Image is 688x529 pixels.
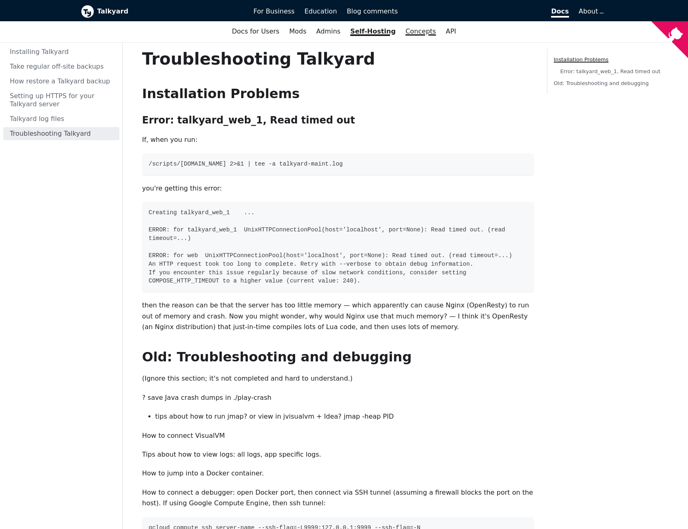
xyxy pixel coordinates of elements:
a: Docs for Users [227,25,284,38]
span: Creating talkyard_web_1 ... [149,209,255,216]
h2: Installation Problems [142,85,534,102]
a: Concepts [401,25,441,38]
a: Mods [284,25,311,38]
span: Blog comments [347,7,398,15]
a: Self-Hosting [345,25,401,38]
img: Talkyard logo [81,5,94,18]
a: API [441,25,461,38]
span: ERROR: for talkyard_web_1 UnixHTTPConnectionPool(host='localhost', port=None): Read timed out. (r... [149,226,509,242]
span: ERROR: for web UnixHTTPConnectionPool(host='localhost', port=None): Read timed out. (read timeout... [149,252,513,259]
span: An HTTP request took too long to complete. Retry with --verbose to obtain debug information. [149,261,474,267]
a: Admins [312,25,345,38]
a: How restore a Talkyard backup [3,75,119,88]
a: Blog comments [342,4,403,18]
a: Talkyard log files [3,112,119,126]
a: Setting up HTTPS for your Talkyard server [3,90,119,111]
p: (Ignore this section; it's not completed and hard to understand.) [142,373,534,384]
a: Education [300,4,342,18]
p: If, when you run: [142,134,534,145]
li: tips about how to run jmap? or view in jvisualvm + Idea? jmap -heap PID [155,411,534,422]
span: Education [305,7,337,15]
b: Talkyard [97,6,242,17]
span: For Business [253,7,295,15]
p: then the reason can be that the server has too little memory — which apparently can cause Nginx (... [142,300,534,332]
p: Tips about how to view logs: all logs, app specific logs. [142,449,534,460]
h2: Old: Troubleshooting and debugging [142,349,534,365]
p: ? save Java crash dumps in ./play-crash [142,392,534,403]
h1: Troubleshooting Talkyard [142,49,534,69]
a: Troubleshooting Talkyard [3,127,119,140]
p: How to connect a debugger: open Docker port, then connect via SSH tunnel (assuming a firewall blo... [142,487,534,509]
a: Old: Troubleshooting and debugging [554,80,649,86]
p: you're getting this error: [142,183,534,194]
a: Error: talkyard_web_1, Read timed out [560,68,661,74]
h3: Error: talkyard_web_1, Read timed out [142,114,534,126]
a: Talkyard logoTalkyard [81,5,242,18]
span: Docs [551,7,569,18]
a: About [579,7,603,15]
p: How to jump into a Docker container. [142,468,534,479]
span: If you encounter this issue regularly because of slow network conditions, consider setting COMPOS... [149,269,470,285]
a: Docs [403,4,574,18]
a: Installation Problems [554,56,609,63]
p: How to connect VisualVM [142,430,534,441]
a: Installing Talkyard [3,45,119,58]
span: /scripts/[DOMAIN_NAME] 2>&1 | tee -a talkyard-maint.log [149,161,343,167]
a: For Business [249,4,300,18]
a: Take regular off-site backups [3,60,119,73]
